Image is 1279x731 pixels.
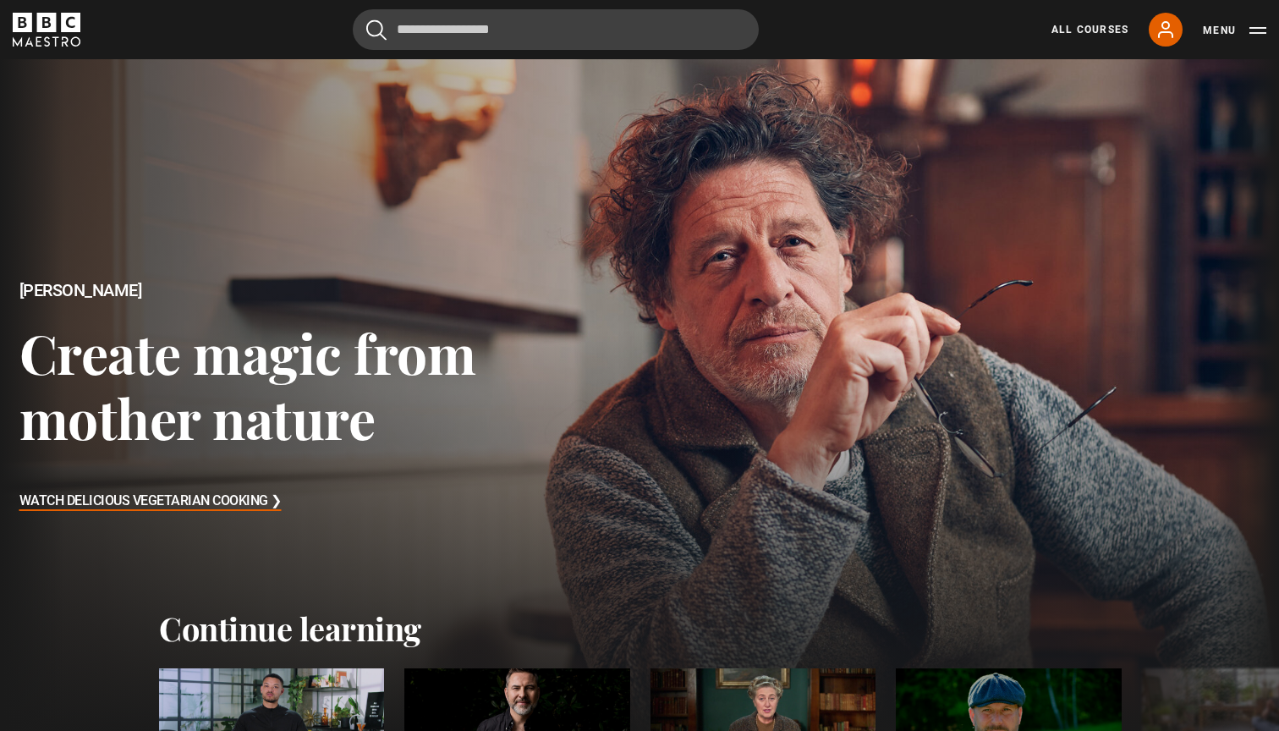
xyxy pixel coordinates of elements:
h2: [PERSON_NAME] [19,281,512,300]
a: All Courses [1051,22,1128,37]
button: Submit the search query [366,19,387,41]
h2: Continue learning [159,609,1120,648]
svg: BBC Maestro [13,13,80,47]
input: Search [353,9,759,50]
h3: Watch Delicious Vegetarian Cooking ❯ [19,489,282,514]
button: Toggle navigation [1203,22,1266,39]
h3: Create magic from mother nature [19,320,512,451]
